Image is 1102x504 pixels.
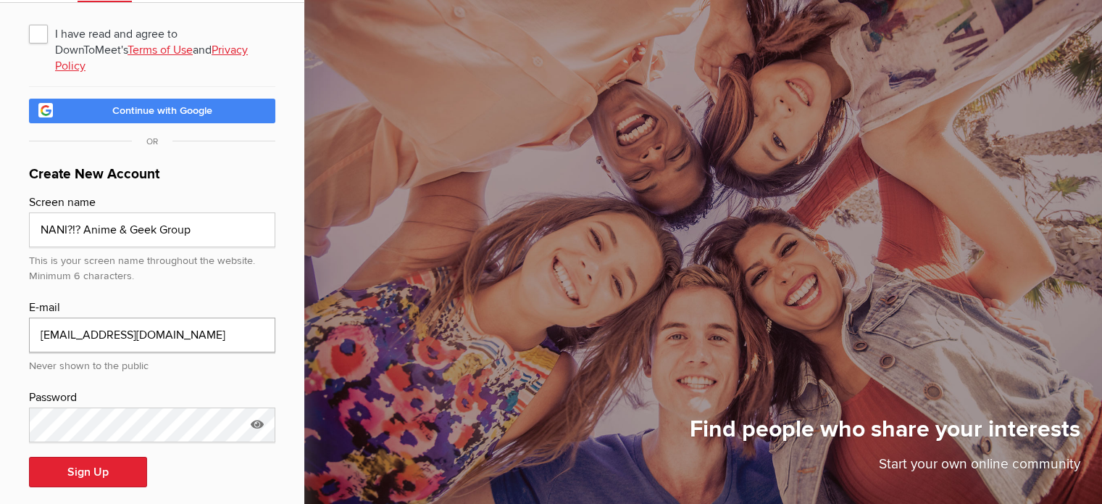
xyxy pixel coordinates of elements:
span: OR [132,136,172,147]
div: This is your screen name throughout the website. Minimum 6 characters. [29,247,275,284]
h1: Find people who share your interests [690,415,1080,454]
input: e.g. John Smith or John S. [29,212,275,247]
a: Terms of Use [128,43,193,57]
div: Password [29,389,275,408]
span: I have read and agree to DownToMeet's and [29,20,275,46]
a: Continue with Google [29,99,275,123]
span: Continue with Google [112,104,212,117]
h1: Create New Account [29,164,275,194]
div: E-mail [29,299,275,318]
div: Screen name [29,194,275,212]
p: Start your own online community [690,454,1080,482]
input: email@address.com [29,318,275,352]
button: Sign Up [29,457,147,487]
div: Never shown to the public [29,352,275,374]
